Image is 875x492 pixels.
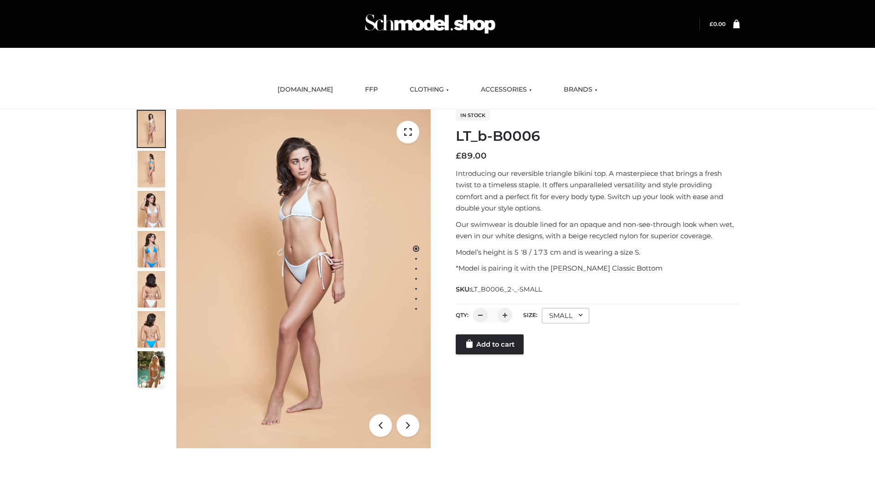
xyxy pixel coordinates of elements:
img: ArielClassicBikiniTop_CloudNine_AzureSky_OW114ECO_1 [176,109,431,448]
p: Our swimwear is double lined for an opaque and non-see-through look when wet, even in our white d... [456,219,740,242]
a: [DOMAIN_NAME] [271,80,340,100]
a: BRANDS [557,80,604,100]
div: SMALL [542,308,589,323]
img: ArielClassicBikiniTop_CloudNine_AzureSky_OW114ECO_7-scaled.jpg [138,271,165,307]
p: Introducing our reversible triangle bikini top. A masterpiece that brings a fresh twist to a time... [456,168,740,214]
img: ArielClassicBikiniTop_CloudNine_AzureSky_OW114ECO_4-scaled.jpg [138,231,165,267]
img: Schmodel Admin 964 [362,6,499,42]
p: *Model is pairing it with the [PERSON_NAME] Classic Bottom [456,262,740,274]
h1: LT_b-B0006 [456,128,740,144]
a: Add to cart [456,334,524,354]
label: QTY: [456,312,468,318]
span: £ [710,20,713,27]
span: £ [456,151,461,161]
a: ACCESSORIES [474,80,539,100]
p: Model’s height is 5 ‘8 / 173 cm and is wearing a size S. [456,246,740,258]
img: ArielClassicBikiniTop_CloudNine_AzureSky_OW114ECO_8-scaled.jpg [138,311,165,348]
bdi: 89.00 [456,151,487,161]
bdi: 0.00 [710,20,726,27]
span: SKU: [456,284,543,295]
img: Arieltop_CloudNine_AzureSky2.jpg [138,351,165,388]
label: Size: [523,312,537,318]
img: ArielClassicBikiniTop_CloudNine_AzureSky_OW114ECO_2-scaled.jpg [138,151,165,187]
span: LT_B0006_2-_-SMALL [471,285,542,293]
a: £0.00 [710,20,726,27]
span: In stock [456,110,490,121]
a: FFP [358,80,385,100]
a: CLOTHING [403,80,456,100]
img: ArielClassicBikiniTop_CloudNine_AzureSky_OW114ECO_1-scaled.jpg [138,111,165,147]
img: ArielClassicBikiniTop_CloudNine_AzureSky_OW114ECO_3-scaled.jpg [138,191,165,227]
